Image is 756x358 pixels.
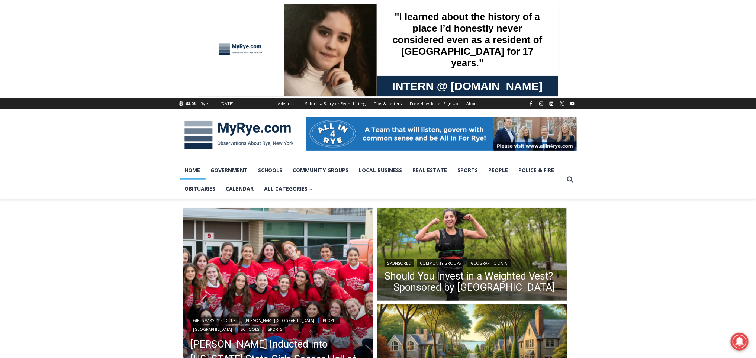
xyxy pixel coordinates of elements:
[385,258,560,267] div: | |
[557,99,566,108] a: X
[301,98,370,109] a: Submit a Story or Event Listing
[266,326,285,333] a: Sports
[321,317,340,324] a: People
[274,98,482,109] nav: Secondary Navigation
[191,315,366,333] div: | | | | |
[221,180,259,198] a: Calendar
[385,259,414,267] a: Sponsored
[188,0,351,72] div: "I learned about the history of a place I’d honestly never considered even as a resident of [GEOG...
[406,98,462,109] a: Free Newsletter Sign Up
[453,161,483,180] a: Sports
[547,99,556,108] a: Linkedin
[197,100,199,104] span: F
[179,72,360,93] a: Intern @ [DOMAIN_NAME]
[242,317,317,324] a: [PERSON_NAME][GEOGRAPHIC_DATA]
[370,98,406,109] a: Tips & Letters
[206,161,253,180] a: Government
[527,99,535,108] a: Facebook
[180,116,299,154] img: MyRye.com
[221,100,234,107] div: [DATE]
[377,208,567,303] img: (PHOTO: Runner with a weighted vest. Contributed.)
[238,326,262,333] a: Schools
[288,161,354,180] a: Community Groups
[2,77,73,105] span: Open Tues. - Sun. [PHONE_NUMBER]
[537,99,546,108] a: Instagram
[483,161,514,180] a: People
[201,100,208,107] div: Rye
[180,180,221,198] a: Obituaries
[417,259,463,267] a: Community Groups
[180,161,206,180] a: Home
[563,173,577,186] button: View Search Form
[408,161,453,180] a: Real Estate
[191,326,235,333] a: [GEOGRAPHIC_DATA]
[253,161,288,180] a: Schools
[274,98,301,109] a: Advertise
[259,180,318,198] button: Child menu of All Categories
[514,161,560,180] a: Police & Fire
[568,99,577,108] a: YouTube
[194,74,345,91] span: Intern @ [DOMAIN_NAME]
[191,317,239,324] a: Girls Varsity Soccer
[306,117,577,151] img: All in for Rye
[180,161,563,199] nav: Primary Navigation
[377,208,567,303] a: Read More Should You Invest in a Weighted Vest? – Sponsored by White Plains Hospital
[385,271,560,293] a: Should You Invest in a Weighted Vest? – Sponsored by [GEOGRAPHIC_DATA]
[354,161,408,180] a: Local Business
[0,75,75,93] a: Open Tues. - Sun. [PHONE_NUMBER]
[467,259,511,267] a: [GEOGRAPHIC_DATA]
[462,98,482,109] a: About
[186,101,196,106] span: 68.05
[77,46,109,89] div: Located at [STREET_ADDRESS][PERSON_NAME]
